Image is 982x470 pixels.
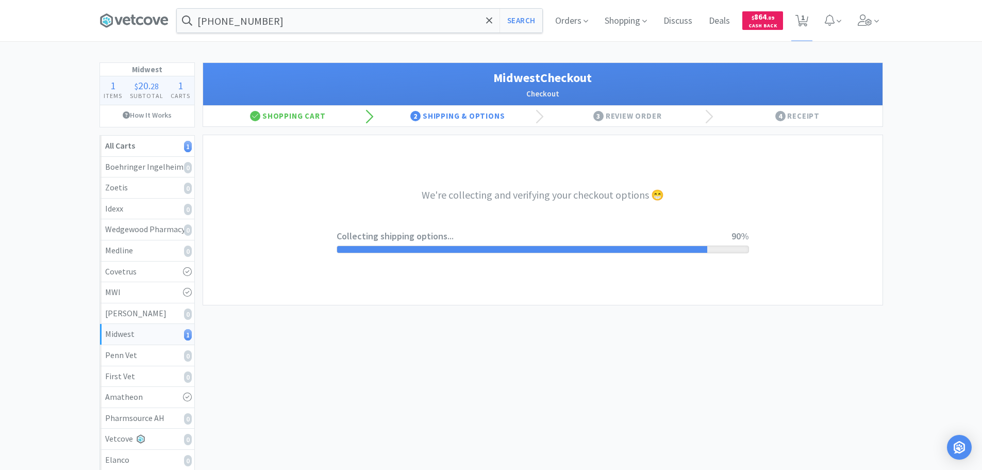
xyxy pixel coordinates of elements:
[337,187,749,203] h3: We're collecting and verifying your checkout options 😁
[105,223,189,236] div: Wedgewood Pharmacy
[752,14,754,21] span: $
[184,350,192,362] i: 0
[126,80,167,91] div: .
[543,106,713,126] div: Review Order
[105,202,189,216] div: Idexx
[203,106,373,126] div: Shopping Cart
[593,111,604,121] span: 3
[213,68,872,88] h1: Midwest Checkout
[100,136,194,157] a: All Carts1
[100,387,194,408] a: Amatheon
[184,183,192,194] i: 0
[105,140,135,151] strong: All Carts
[742,7,783,35] a: $864.89Cash Back
[184,434,192,445] i: 0
[105,412,189,425] div: Pharmsource AH
[105,328,189,341] div: Midwest
[184,455,192,466] i: 0
[337,229,731,244] span: Collecting shipping options...
[184,309,192,320] i: 0
[659,17,696,26] a: Discuss
[500,9,542,33] button: Search
[105,453,189,467] div: Elanco
[184,162,192,173] i: 0
[775,111,786,121] span: 4
[748,23,777,30] span: Cash Back
[184,371,192,383] i: 0
[100,262,194,283] a: Covetrus
[126,91,167,101] h4: Subtotal
[410,111,421,121] span: 2
[178,79,183,92] span: 1
[105,349,189,362] div: Penn Vet
[373,106,543,126] div: Shipping & Options
[167,91,194,101] h4: Carts
[100,105,194,125] a: How It Works
[110,79,115,92] span: 1
[105,181,189,195] div: Zoetis
[177,9,542,33] input: Search by item, sku, manufacturer, ingredient, size...
[105,265,189,279] div: Covetrus
[100,366,194,387] a: First Vet0
[947,435,972,460] div: Open Intercom Messenger
[100,157,194,178] a: Boehringer Ingelheim0
[184,204,192,215] i: 0
[731,230,749,242] span: 90%
[151,81,159,91] span: 28
[100,408,194,429] a: Pharmsource AH0
[100,282,194,303] a: MWI
[184,413,192,425] i: 0
[100,429,194,450] a: Vetcove0
[184,141,192,152] i: 1
[105,432,189,446] div: Vetcove
[105,307,189,320] div: [PERSON_NAME]
[105,160,189,174] div: Boehringer Ingelheim
[100,303,194,325] a: [PERSON_NAME]0
[705,17,734,26] a: Deals
[752,12,774,22] span: 864
[100,199,194,220] a: Idexx0
[138,79,148,92] span: 20
[105,286,189,299] div: MWI
[105,244,189,257] div: Medline
[100,219,194,240] a: Wedgewood Pharmacy0
[100,177,194,199] a: Zoetis0
[712,106,883,126] div: Receipt
[100,63,194,76] h1: Midwest
[100,91,126,101] h4: Items
[105,370,189,383] div: First Vet
[791,18,812,27] a: 1
[184,246,192,257] i: 0
[135,81,138,91] span: $
[100,240,194,262] a: Medline0
[213,88,872,100] h2: Checkout
[105,391,189,404] div: Amatheon
[100,345,194,366] a: Penn Vet0
[767,14,774,21] span: . 89
[100,324,194,345] a: Midwest1
[184,329,192,341] i: 1
[184,224,192,236] i: 0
